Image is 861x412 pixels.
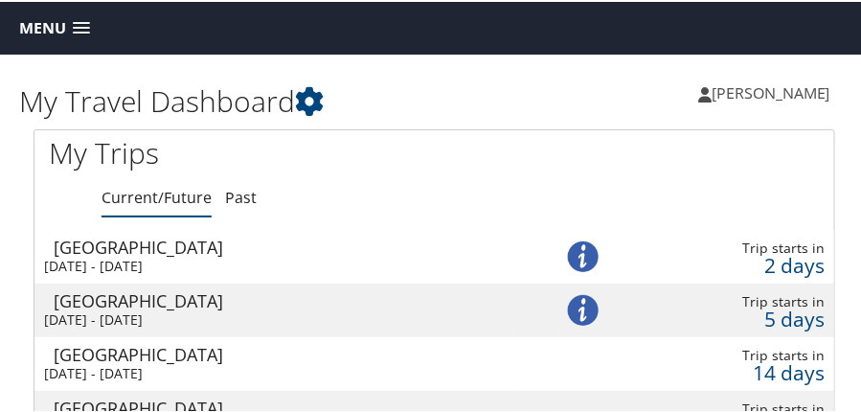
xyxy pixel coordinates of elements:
[102,185,212,206] a: Current/Future
[54,344,514,361] div: [GEOGRAPHIC_DATA]
[698,62,850,120] a: [PERSON_NAME]
[49,131,420,172] h1: My Trips
[44,256,505,273] div: [DATE] - [DATE]
[225,185,257,206] a: Past
[568,293,599,324] img: alert-flat-solid-info.png
[648,309,826,326] div: 5 days
[648,238,826,255] div: Trip starts in
[44,363,505,380] div: [DATE] - [DATE]
[19,80,435,120] h1: My Travel Dashboard
[568,240,599,270] img: alert-flat-solid-info.png
[712,80,830,102] span: [PERSON_NAME]
[648,345,826,362] div: Trip starts in
[44,309,505,327] div: [DATE] - [DATE]
[648,291,826,309] div: Trip starts in
[648,362,826,379] div: 14 days
[54,290,514,308] div: [GEOGRAPHIC_DATA]
[54,237,514,254] div: [GEOGRAPHIC_DATA]
[19,17,66,35] span: Menu
[10,11,100,42] a: Menu
[648,255,826,272] div: 2 days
